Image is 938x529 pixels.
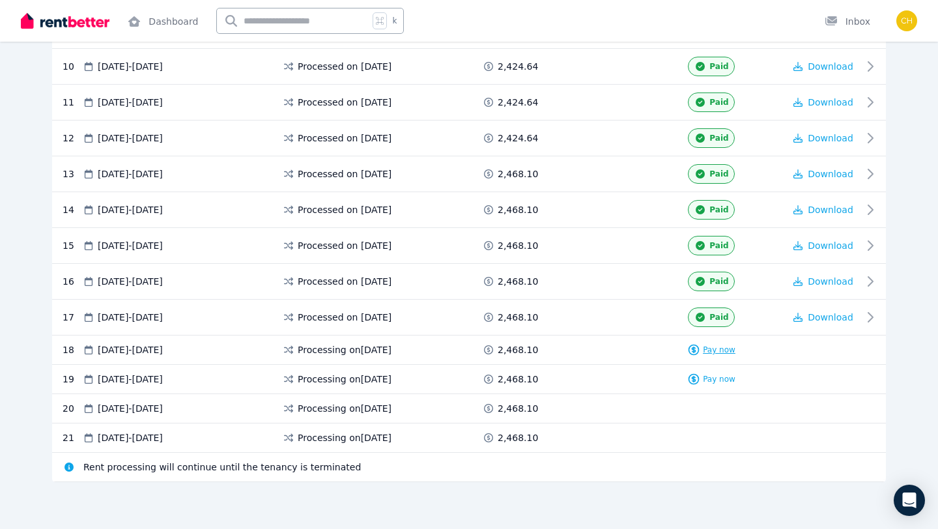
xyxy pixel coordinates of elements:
span: Download [808,133,853,143]
span: Processed on [DATE] [298,239,391,252]
span: 2,424.64 [498,60,538,73]
span: Processed on [DATE] [298,96,391,109]
div: 17 [63,307,82,327]
span: k [392,16,397,26]
span: Processing on [DATE] [298,373,391,386]
img: Ho Ying Desiree Chung [896,10,917,31]
div: 18 [63,343,82,356]
span: [DATE] - [DATE] [98,431,163,444]
div: 11 [63,93,82,112]
span: Paid [709,61,728,72]
div: 15 [63,236,82,255]
div: 21 [63,431,82,444]
span: Processed on [DATE] [298,132,391,145]
span: [DATE] - [DATE] [98,203,163,216]
button: Download [793,132,853,145]
span: 2,468.10 [498,373,538,386]
span: Download [808,61,853,72]
span: Download [808,97,853,107]
span: 2,468.10 [498,311,538,324]
div: Open Intercom Messenger [894,485,925,516]
span: Paid [709,133,728,143]
span: 2,468.10 [498,203,538,216]
button: Download [793,167,853,180]
span: Paid [709,97,728,107]
span: Download [808,169,853,179]
span: 2,468.10 [498,239,538,252]
span: 2,424.64 [498,96,538,109]
div: 13 [63,164,82,184]
span: Processed on [DATE] [298,311,391,324]
span: Paid [709,205,728,215]
span: [DATE] - [DATE] [98,343,163,356]
div: Inbox [825,15,870,28]
button: Download [793,203,853,216]
button: Download [793,60,853,73]
span: Download [808,240,853,251]
div: 10 [63,57,82,76]
span: Paid [709,240,728,251]
button: Download [793,275,853,288]
span: [DATE] - [DATE] [98,60,163,73]
span: Pay now [703,345,735,355]
span: Paid [709,276,728,287]
span: Download [808,276,853,287]
span: [DATE] - [DATE] [98,132,163,145]
span: [DATE] - [DATE] [98,373,163,386]
div: 16 [63,272,82,291]
span: Processed on [DATE] [298,167,391,180]
span: Processing on [DATE] [298,402,391,415]
span: Download [808,312,853,322]
span: Rent processing will continue until the tenancy is terminated [83,461,361,474]
span: Processed on [DATE] [298,203,391,216]
span: [DATE] - [DATE] [98,311,163,324]
button: Download [793,239,853,252]
span: 2,468.10 [498,275,538,288]
span: 2,468.10 [498,343,538,356]
span: Paid [709,169,728,179]
div: 19 [63,373,82,386]
span: [DATE] - [DATE] [98,275,163,288]
span: Pay now [703,374,735,384]
div: 12 [63,128,82,148]
span: Download [808,205,853,215]
span: 2,424.64 [498,132,538,145]
button: Download [793,311,853,324]
button: Download [793,96,853,109]
img: RentBetter [21,11,109,31]
div: 14 [63,200,82,220]
span: 2,468.10 [498,431,538,444]
span: [DATE] - [DATE] [98,96,163,109]
span: Processed on [DATE] [298,60,391,73]
span: Processing on [DATE] [298,431,391,444]
span: Processing on [DATE] [298,343,391,356]
span: [DATE] - [DATE] [98,167,163,180]
span: 2,468.10 [498,402,538,415]
span: [DATE] - [DATE] [98,239,163,252]
span: [DATE] - [DATE] [98,402,163,415]
span: Processed on [DATE] [298,275,391,288]
span: Paid [709,312,728,322]
div: 20 [63,402,82,415]
span: 2,468.10 [498,167,538,180]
